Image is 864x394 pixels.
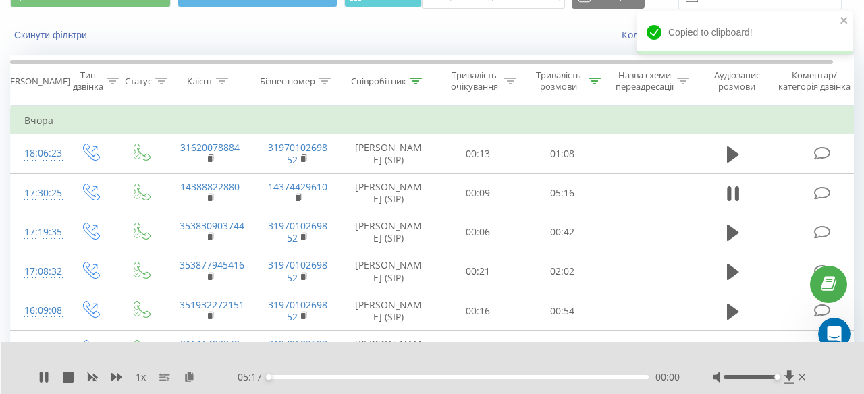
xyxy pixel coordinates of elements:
[180,141,240,154] a: 31620078884
[840,15,849,28] button: close
[2,76,70,87] div: [PERSON_NAME]
[520,213,605,252] td: 00:42
[448,69,501,92] div: Тривалість очікування
[260,76,315,87] div: Бізнес номер
[65,5,82,16] h1: Fin
[180,258,244,271] a: 353877945416
[180,180,240,193] a: 14388822880
[21,260,32,271] button: Средство выбора эмодзи
[268,298,327,323] a: 3197010269852
[436,173,520,213] td: 00:09
[234,370,269,384] span: - 05:17
[520,252,605,291] td: 02:02
[342,134,436,173] td: [PERSON_NAME] (SIP)
[616,69,674,92] div: Назва схеми переадресації
[64,260,75,271] button: Добавить вложение
[43,260,53,271] button: Средство выбора GIF-файла
[32,34,211,72] li: Пропонуємо запис індивідуальних аудіоповідомлень (креативне привітання, голосова пошта тощо)
[436,331,520,370] td: 00:10
[24,180,51,206] div: 17:30:25
[436,213,520,252] td: 00:06
[65,16,207,36] p: Наша команда также может помочь
[342,173,436,213] td: [PERSON_NAME] (SIP)
[38,10,60,32] img: Profile image for Fin
[520,134,605,173] td: 01:08
[342,331,436,370] td: [PERSON_NAME] (SIP)
[436,291,520,331] td: 00:16
[73,69,103,92] div: Тип дзвінка
[342,252,436,291] td: [PERSON_NAME] (SIP)
[10,29,94,41] button: Скинути фільтри
[266,374,271,380] div: Accessibility label
[124,200,146,223] button: Scroll to bottom
[342,213,436,252] td: [PERSON_NAME] (SIP)
[268,258,327,283] a: 3197010269852
[520,291,605,331] td: 00:54
[268,141,327,166] a: 3197010269852
[342,291,436,331] td: [PERSON_NAME] (SIP)
[86,260,97,271] button: Start recording
[351,76,406,87] div: Співробітник
[268,180,327,193] a: 14374429610
[704,69,769,92] div: Аудіозапис розмови
[520,331,605,370] td: 01:30
[32,75,211,88] li: [PERSON_NAME]
[774,374,780,380] div: Accessibility label
[11,232,259,255] textarea: Ваше сообщение...
[232,255,253,277] button: Отправить сообщение…
[180,219,244,232] a: 353830903744
[655,370,680,384] span: 00:00
[520,173,605,213] td: 05:16
[24,140,51,167] div: 18:06:23
[237,8,261,32] div: Закрыть
[775,69,854,92] div: Коментар/категорія дзвінка
[532,69,585,92] div: Тривалість розмови
[436,134,520,173] td: 00:13
[24,298,51,324] div: 16:09:08
[268,219,327,244] a: 3197010269852
[268,337,327,362] a: 3197010269852
[180,298,244,311] a: 351932272151
[818,318,850,350] iframe: Intercom live chat
[622,28,854,41] a: Коли дані можуть відрізнятися вiд інших систем
[136,370,146,384] span: 1 x
[436,252,520,291] td: 00:21
[24,337,51,363] div: 15:54:09
[125,76,152,87] div: Статус
[22,94,211,121] div: Їх можна активувати і використати в перші 60 днів після оплати.
[187,76,213,87] div: Клієнт
[211,8,237,34] button: Главная
[9,8,34,34] button: go back
[637,11,853,54] div: Copied to clipboard!
[24,219,51,246] div: 17:19:35
[110,76,187,86] a: інші подарунки
[22,128,211,194] div: Напишіть мені ваші контакти, якщо хочете такі бонуси та акційну знижку. Я передам менеджеру, щоб ...
[180,337,240,350] a: 31611492349
[24,258,51,285] div: 17:08:32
